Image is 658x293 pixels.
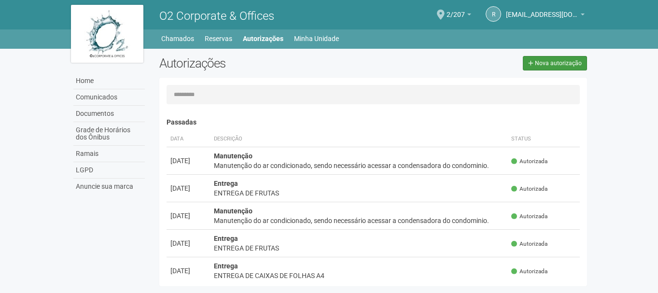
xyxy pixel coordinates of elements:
[511,185,547,193] span: Autorizada
[523,56,587,70] a: Nova autorização
[73,146,145,162] a: Ramais
[161,32,194,45] a: Chamados
[73,73,145,89] a: Home
[294,32,339,45] a: Minha Unidade
[73,162,145,179] a: LGPD
[214,216,504,225] div: Manutenção do ar condicionado, sendo necessário acessar a condensadora do condominio.
[214,243,504,253] div: ENTREGA DE FRUTAS
[511,157,547,166] span: Autorizada
[210,131,508,147] th: Descrição
[506,12,585,20] a: [EMAIL_ADDRESS][DOMAIN_NAME]
[73,89,145,106] a: Comunicados
[214,152,252,160] strong: Manutenção
[167,119,580,126] h4: Passadas
[214,180,238,187] strong: Entrega
[170,266,206,276] div: [DATE]
[214,235,238,242] strong: Entrega
[73,106,145,122] a: Documentos
[506,1,578,18] span: recepcao@benassirio.com.br
[73,122,145,146] a: Grade de Horários dos Ônibus
[73,179,145,195] a: Anuncie sua marca
[214,188,504,198] div: ENTREGA DE FRUTAS
[243,32,283,45] a: Autorizações
[511,267,547,276] span: Autorizada
[511,240,547,248] span: Autorizada
[205,32,232,45] a: Reservas
[214,161,504,170] div: Manutenção do ar condicionado, sendo necessário acessar a condensadora do condominio.
[214,271,504,280] div: ENTREGA DE CAIXAS DE FOLHAS A4
[170,238,206,248] div: [DATE]
[71,5,143,63] img: logo.jpg
[214,262,238,270] strong: Entrega
[167,131,210,147] th: Data
[170,183,206,193] div: [DATE]
[170,156,206,166] div: [DATE]
[507,131,580,147] th: Status
[447,12,471,20] a: 2/207
[535,60,582,67] span: Nova autorização
[170,211,206,221] div: [DATE]
[486,6,501,22] a: r
[159,56,366,70] h2: Autorizações
[447,1,465,18] span: 2/207
[159,9,274,23] span: O2 Corporate & Offices
[214,207,252,215] strong: Manutenção
[511,212,547,221] span: Autorizada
